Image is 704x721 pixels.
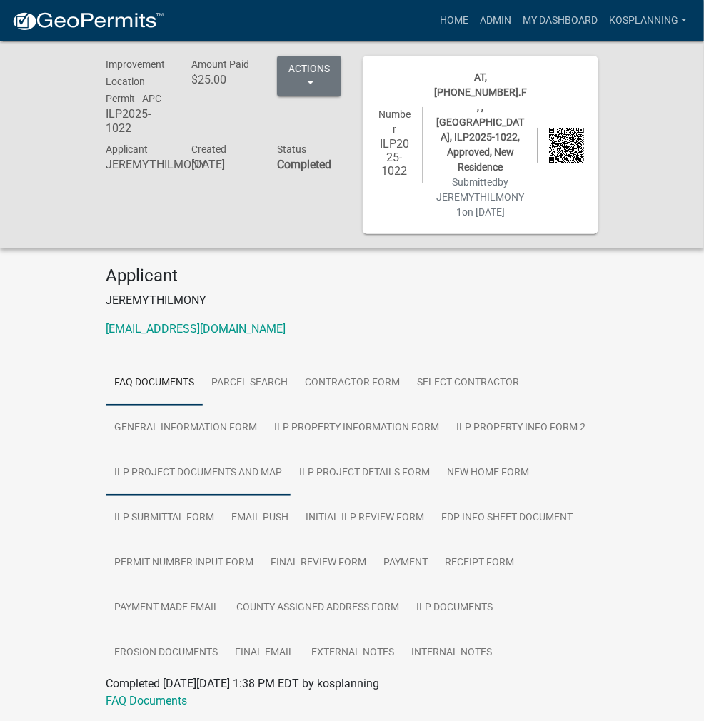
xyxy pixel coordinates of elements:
a: FAQ Documents [106,694,187,707]
a: Payment Made Email [106,585,228,631]
a: County Assigned Address Form [228,585,408,631]
a: Permit Number Input Form [106,540,262,586]
strong: Completed [277,158,331,171]
h6: ILP2025-1022 [106,107,170,134]
a: Erosion Documents [106,630,226,676]
a: ILP Project Documents and Map [106,450,291,496]
a: Initial ILP Review Form [297,495,433,541]
span: Number [378,109,411,135]
span: Submitted on [DATE] [437,176,525,218]
a: Home [434,7,474,34]
h6: [DATE] [191,158,256,171]
span: Status [277,143,306,155]
span: Created [191,143,226,155]
a: General Information Form [106,405,266,451]
a: Payment [375,540,436,586]
a: My Dashboard [517,7,603,34]
img: QR code [549,128,584,163]
span: Amount Paid [191,59,249,70]
a: Final Email [226,630,303,676]
a: New Home Form [438,450,538,496]
h4: Applicant [106,266,598,286]
a: Select contractor [408,360,528,406]
a: ILP Property Info Form 2 [448,405,594,451]
span: Completed [DATE][DATE] 1:38 PM EDT by kosplanning [106,677,379,690]
a: Internal Notes [403,630,501,676]
a: ILP Property Information Form [266,405,448,451]
button: Actions [277,56,341,96]
a: Final Review Form [262,540,375,586]
h6: ILP2025-1022 [377,137,412,178]
a: Contractor Form [296,360,408,406]
h6: JEREMYTHILMONY [106,158,170,171]
span: Applicant [106,143,148,155]
a: FDP INFO Sheet Document [433,495,581,541]
a: ILP Project Details Form [291,450,438,496]
a: [EMAIL_ADDRESS][DOMAIN_NAME] [106,322,286,336]
p: JEREMYTHILMONY [106,292,598,309]
a: ILP Documents [408,585,501,631]
a: ILP Submittal Form [106,495,223,541]
a: kosplanning [603,7,693,34]
a: Admin [474,7,517,34]
span: AT, [PHONE_NUMBER].F, , [GEOGRAPHIC_DATA], ILP2025-1022, Approved, New Residence [434,71,527,173]
span: by JEREMYTHILMONY1 [437,176,525,218]
a: External Notes [303,630,403,676]
a: Parcel search [203,360,296,406]
h6: $25.00 [191,73,256,86]
span: Improvement Location Permit - APC [106,59,165,104]
a: FAQ Documents [106,360,203,406]
a: Email Push [223,495,297,541]
a: Receipt Form [436,540,523,586]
